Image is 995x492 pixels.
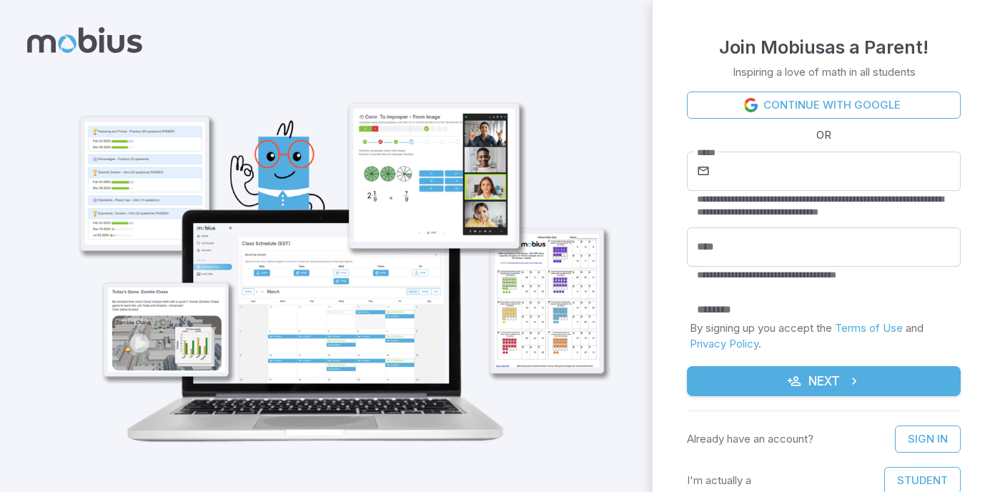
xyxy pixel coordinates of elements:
a: Sign In [895,425,961,453]
a: Terms of Use [835,321,903,335]
button: Next [687,366,961,396]
p: I'm actually a [687,473,751,488]
h4: Join Mobius as a Parent ! [719,33,929,62]
span: OR [813,127,835,143]
a: Continue with Google [687,92,961,119]
a: Privacy Policy [690,337,758,350]
img: parent_1-illustration [51,40,623,460]
p: Inspiring a love of math in all students [733,64,916,80]
p: Already have an account? [687,431,813,447]
p: By signing up you accept the and . [690,320,958,352]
